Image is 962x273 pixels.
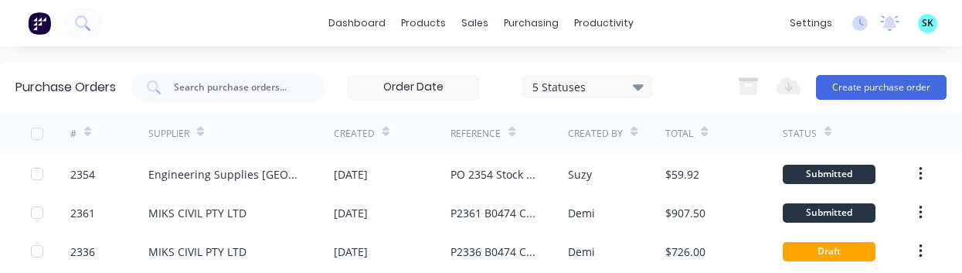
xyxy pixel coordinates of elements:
[450,244,537,260] div: P2336 B0474 CC 304
[334,244,368,260] div: [DATE]
[922,16,933,30] span: SK
[172,80,301,95] input: Search purchase orders...
[148,166,303,183] div: Engineering Supplies [GEOGRAPHIC_DATA]
[450,127,501,141] div: Reference
[70,127,76,141] div: #
[566,12,641,35] div: productivity
[568,205,595,221] div: Demi
[496,12,566,35] div: purchasing
[454,12,496,35] div: sales
[148,244,246,260] div: MIKS CIVIL PTY LTD
[70,166,95,183] div: 2354
[782,12,840,35] div: settings
[665,244,705,260] div: $726.00
[334,205,368,221] div: [DATE]
[816,75,947,100] button: Create purchase order
[568,127,623,141] div: Created By
[783,165,875,184] div: Submitted
[70,205,95,221] div: 2361
[568,244,595,260] div: Demi
[665,166,699,183] div: $59.92
[783,242,875,261] div: Draft
[665,127,693,141] div: Total
[334,127,375,141] div: Created
[28,12,51,35] img: Factory
[393,12,454,35] div: products
[532,78,643,94] div: 5 Statuses
[665,205,705,221] div: $907.50
[321,12,393,35] a: dashboard
[450,205,537,221] div: P2361 B0474 CC 304
[148,127,189,141] div: Supplier
[783,203,875,223] div: Submitted
[450,166,537,183] div: PO 2354 Stock 230
[70,244,95,260] div: 2336
[15,78,116,97] div: Purchase Orders
[783,127,817,141] div: Status
[568,166,592,183] div: Suzy
[334,166,368,183] div: [DATE]
[348,76,478,99] input: Order Date
[148,205,246,221] div: MIKS CIVIL PTY LTD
